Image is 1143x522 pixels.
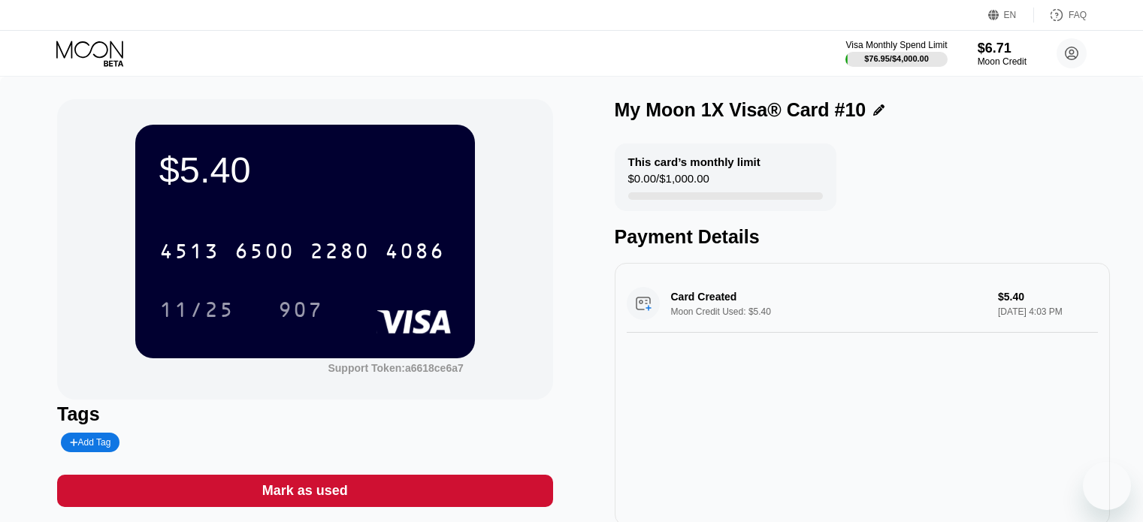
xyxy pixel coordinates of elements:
div: FAQ [1034,8,1087,23]
div: $76.95 / $4,000.00 [864,54,929,63]
div: $5.40 [159,149,451,191]
div: 2280 [310,241,370,265]
div: $6.71 [978,41,1027,56]
div: 4513650022804086 [150,232,454,270]
div: Add Tag [70,437,110,448]
div: 6500 [234,241,295,265]
div: Mark as used [262,482,348,499]
div: 4513 [159,241,219,265]
div: 907 [278,300,323,324]
div: Support Token: a6618ce6a7 [328,362,463,374]
div: Payment Details [615,226,1110,248]
div: FAQ [1069,10,1087,20]
div: Tags [57,403,552,425]
div: 11/25 [148,291,246,328]
div: $6.71Moon Credit [978,41,1027,67]
iframe: Button to launch messaging window [1083,462,1131,510]
div: Add Tag [61,433,119,452]
div: Visa Monthly Spend Limit$76.95/$4,000.00 [845,40,947,67]
div: Moon Credit [978,56,1027,67]
div: Support Token:a6618ce6a7 [328,362,463,374]
div: Visa Monthly Spend Limit [845,40,947,50]
div: 4086 [385,241,445,265]
div: 907 [267,291,334,328]
div: Mark as used [57,475,552,507]
div: $0.00 / $1,000.00 [628,172,709,192]
div: EN [1004,10,1017,20]
div: This card’s monthly limit [628,155,760,168]
div: 11/25 [159,300,234,324]
div: EN [988,8,1034,23]
div: My Moon 1X Visa® Card #10 [615,99,866,121]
